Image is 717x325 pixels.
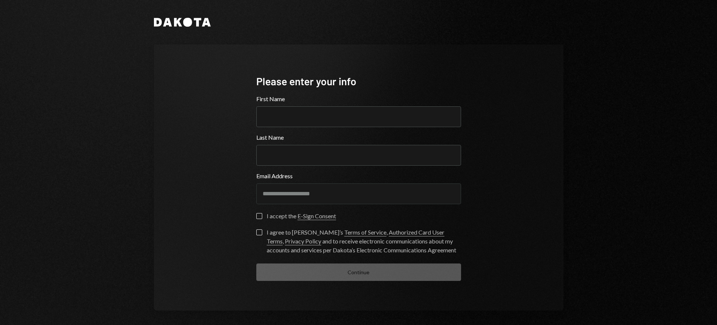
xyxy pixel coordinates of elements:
[297,212,336,220] a: E-Sign Consent
[256,172,461,180] label: Email Address
[256,133,461,142] label: Last Name
[256,74,461,89] div: Please enter your info
[344,229,387,236] a: Terms of Service
[256,229,262,235] button: I agree to [PERSON_NAME]’s Terms of Service, Authorized Card User Terms, Privacy Policy and to re...
[285,238,321,245] a: Privacy Policy
[267,228,461,255] div: I agree to [PERSON_NAME]’s , , and to receive electronic communications about my accounts and ser...
[256,94,461,103] label: First Name
[267,229,444,245] a: Authorized Card User Terms
[267,212,336,220] div: I accept the
[256,213,262,219] button: I accept the E-Sign Consent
